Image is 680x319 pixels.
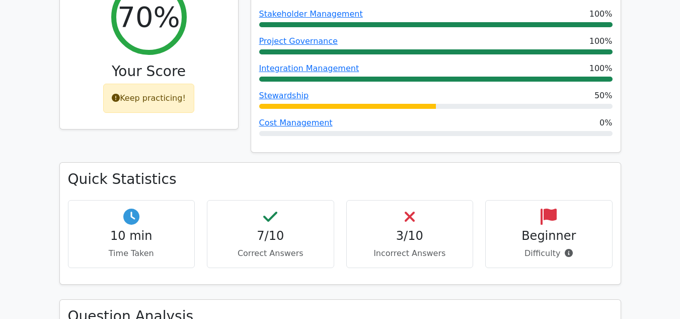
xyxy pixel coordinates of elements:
[355,247,465,260] p: Incorrect Answers
[259,91,309,100] a: Stewardship
[259,36,338,46] a: Project Governance
[355,229,465,243] h4: 3/10
[259,9,363,19] a: Stakeholder Management
[494,229,604,243] h4: Beginner
[589,8,613,20] span: 100%
[77,247,187,260] p: Time Taken
[599,117,612,129] span: 0%
[215,229,326,243] h4: 7/10
[68,63,230,80] h3: Your Score
[594,90,613,102] span: 50%
[589,62,613,75] span: 100%
[259,118,333,127] a: Cost Management
[259,63,359,73] a: Integration Management
[589,35,613,47] span: 100%
[215,247,326,260] p: Correct Answers
[103,84,194,113] div: Keep practicing!
[77,229,187,243] h4: 10 min
[68,171,613,188] h3: Quick Statistics
[494,247,604,260] p: Difficulty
